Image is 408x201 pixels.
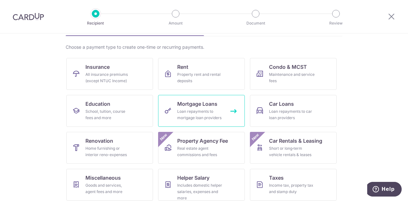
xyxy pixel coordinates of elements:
span: Condo & MCST [269,63,307,71]
a: InsuranceAll insurance premiums (except NTUC Income) [66,58,153,90]
div: Short or long‑term vehicle rentals & leases [269,145,315,158]
span: Insurance [85,63,110,71]
span: Car Loans [269,100,294,108]
div: Loan repayments to car loan providers [269,108,315,121]
a: RentProperty rent and rental deposits [158,58,245,90]
div: Property rent and rental deposits [177,71,223,84]
a: MiscellaneousGoods and services, agent fees and more [66,169,153,201]
p: Review [312,20,360,26]
a: Helper SalaryIncludes domestic helper salaries, expenses and more [158,169,245,201]
iframe: Opens a widget where you can find more information [367,182,402,198]
span: New [158,132,169,142]
a: Condo & MCSTMaintenance and service fees [250,58,337,90]
p: Document [232,20,279,26]
a: TaxesIncome tax, property tax and stamp duty [250,169,337,201]
div: Income tax, property tax and stamp duty [269,182,315,195]
div: All insurance premiums (except NTUC Income) [85,71,131,84]
p: Recipient [72,20,119,26]
a: RenovationHome furnishing or interior reno-expenses [66,132,153,164]
span: Helper Salary [177,174,209,182]
span: Renovation [85,137,113,145]
div: School, tuition, course fees and more [85,108,131,121]
span: Help [14,4,27,10]
div: Maintenance and service fees [269,71,315,84]
div: Home furnishing or interior reno-expenses [85,145,131,158]
div: Choose a payment type to create one-time or recurring payments. [66,44,342,50]
div: Goods and services, agent fees and more [85,182,131,195]
a: Car Rentals & LeasingShort or long‑term vehicle rentals & leasesNew [250,132,337,164]
p: Amount [152,20,199,26]
a: Property Agency FeeReal estate agent commissions and feesNew [158,132,245,164]
img: CardUp [13,13,44,20]
span: Miscellaneous [85,174,121,182]
span: Taxes [269,174,284,182]
span: Property Agency Fee [177,137,228,145]
span: New [250,132,261,142]
div: Loan repayments to mortgage loan providers [177,108,223,121]
a: EducationSchool, tuition, course fees and more [66,95,153,127]
div: Real estate agent commissions and fees [177,145,223,158]
a: Mortgage LoansLoan repayments to mortgage loan providers [158,95,245,127]
span: Car Rentals & Leasing [269,137,322,145]
span: Rent [177,63,188,71]
span: Mortgage Loans [177,100,217,108]
span: Education [85,100,110,108]
a: Car LoansLoan repayments to car loan providers [250,95,337,127]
